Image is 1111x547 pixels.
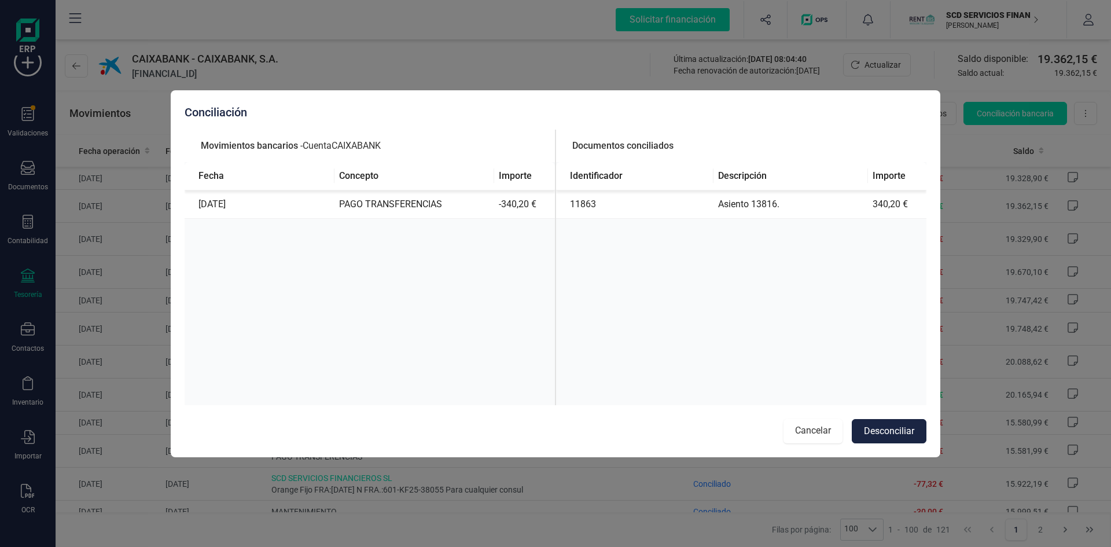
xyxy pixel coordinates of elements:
[783,419,843,443] button: Cancelar
[185,104,926,120] div: Conciliación
[713,162,868,190] th: Descripción
[185,190,334,219] td: [DATE]
[556,190,713,219] td: 11863
[713,190,868,219] td: Asiento 13816.
[572,139,674,153] span: Documentos conciliados
[185,162,334,190] th: Fecha
[201,139,298,153] span: Movimientos bancarios
[868,190,926,219] td: 340,20 €
[852,419,926,443] button: Desconciliar
[494,190,555,219] td: -340,20 €
[300,139,381,153] span: - Cuenta CAIXABANK
[868,162,926,190] th: Importe
[494,162,555,190] th: Importe
[334,190,494,219] td: PAGO TRANSFERENCIAS
[556,162,713,190] th: Identificador
[334,162,494,190] th: Concepto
